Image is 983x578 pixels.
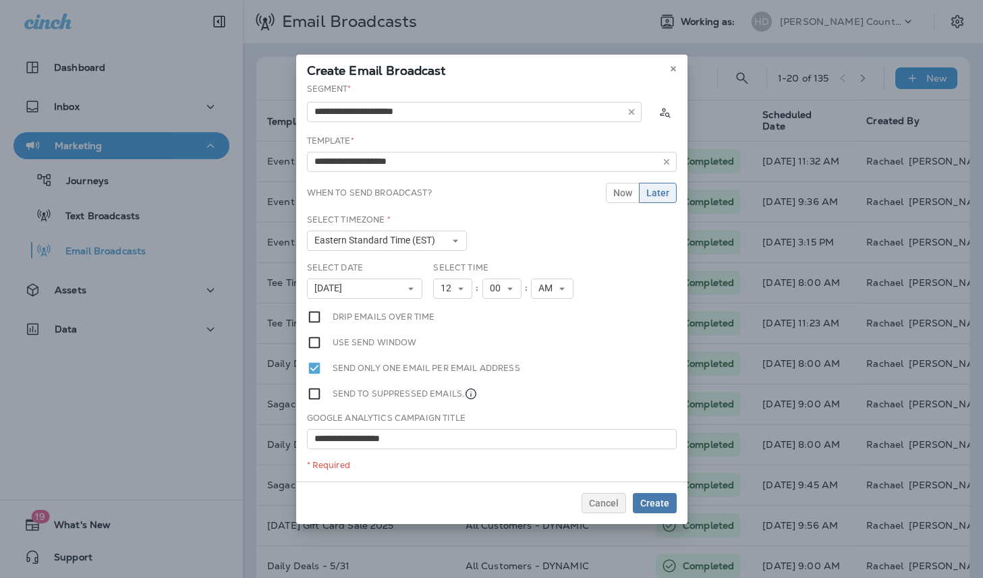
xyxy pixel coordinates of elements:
[646,188,669,198] span: Later
[307,413,466,424] label: Google Analytics Campaign Title
[307,187,432,198] label: When to send broadcast?
[307,214,391,225] label: Select Timezone
[307,136,354,146] label: Template
[333,386,478,401] label: Send to suppressed emails.
[307,231,468,251] button: Eastern Standard Time (EST)
[522,279,531,299] div: :
[582,493,626,513] button: Cancel
[314,235,441,246] span: Eastern Standard Time (EST)
[639,183,677,203] button: Later
[333,335,417,350] label: Use send window
[490,283,506,294] span: 00
[482,279,522,299] button: 00
[613,188,632,198] span: Now
[307,262,364,273] label: Select Date
[307,84,352,94] label: Segment
[433,262,488,273] label: Select Time
[633,493,677,513] button: Create
[652,100,677,124] button: Calculate the estimated number of emails to be sent based on selected segment. (This could take a...
[472,279,482,299] div: :
[307,279,423,299] button: [DATE]
[606,183,640,203] button: Now
[296,55,687,83] div: Create Email Broadcast
[538,283,558,294] span: AM
[640,498,669,508] span: Create
[333,361,520,376] label: Send only one email per email address
[314,283,347,294] span: [DATE]
[589,498,619,508] span: Cancel
[333,310,435,324] label: Drip emails over time
[441,283,457,294] span: 12
[307,460,677,471] div: * Required
[531,279,573,299] button: AM
[433,279,472,299] button: 12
